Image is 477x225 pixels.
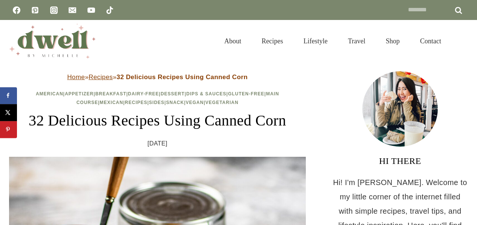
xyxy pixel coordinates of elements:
strong: 32 Delicious Recipes Using Canned Corn [117,73,248,81]
span: | | | | | | | | | | | | | [36,91,279,105]
a: Lifestyle [293,28,338,54]
a: Pinterest [28,3,43,18]
nav: Primary Navigation [214,28,451,54]
a: Dessert [161,91,185,96]
a: Recipes [125,100,147,105]
a: Recipes [252,28,293,54]
h1: 32 Delicious Recipes Using Canned Corn [9,109,306,132]
a: Vegan [186,100,204,105]
span: » » [67,73,248,81]
a: Recipes [89,73,113,81]
a: Travel [338,28,376,54]
a: TikTok [102,3,117,18]
a: Dips & Sauces [186,91,226,96]
a: Mexican [100,100,123,105]
img: DWELL by michelle [9,24,96,58]
time: [DATE] [147,138,167,149]
a: Home [67,73,85,81]
a: YouTube [84,3,99,18]
a: American [36,91,63,96]
a: Appetizer [65,91,94,96]
a: Facebook [9,3,24,18]
a: Contact [410,28,451,54]
a: Breakfast [95,91,126,96]
a: About [214,28,252,54]
a: Shop [376,28,410,54]
a: Snack [166,100,184,105]
a: Dairy-Free [128,91,159,96]
a: Sides [149,100,164,105]
a: Instagram [46,3,61,18]
a: Gluten-Free [228,91,264,96]
a: Vegetarian [206,100,239,105]
button: View Search Form [455,35,468,47]
a: Email [65,3,80,18]
h3: HI THERE [332,154,468,168]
